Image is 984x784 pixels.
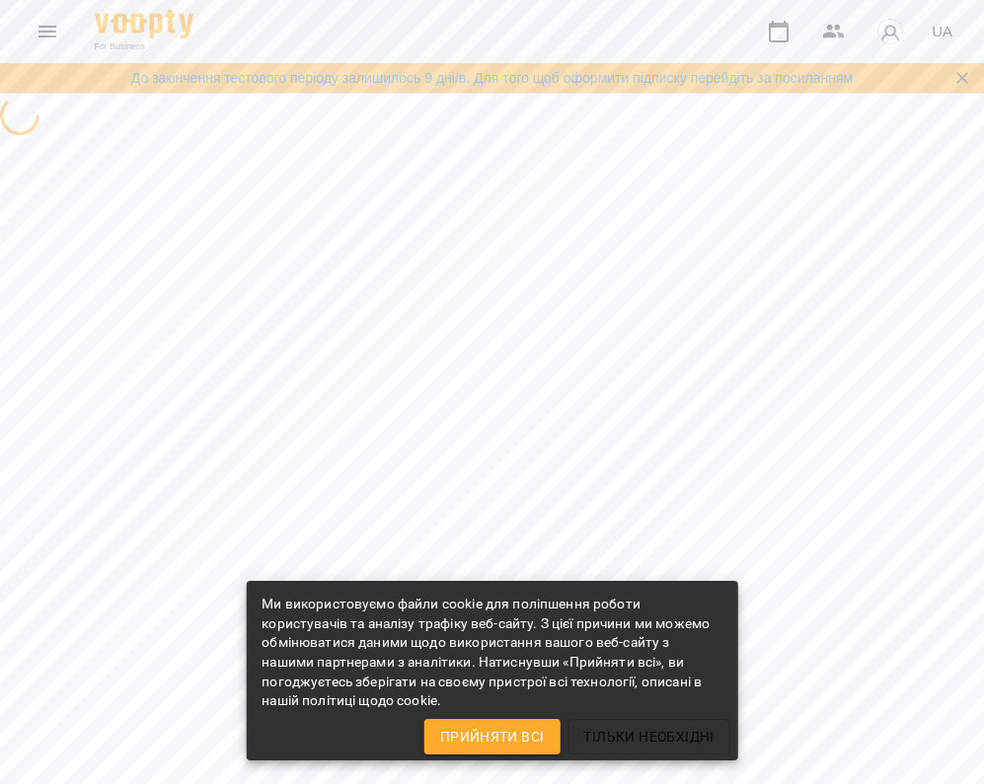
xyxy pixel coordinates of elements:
[948,64,976,92] button: Закрити сповіщення
[876,18,904,45] img: avatar_s.png
[95,10,193,38] img: Voopty Logo
[924,13,960,49] button: UA
[24,8,71,55] button: Menu
[95,40,193,53] span: For Business
[932,21,952,41] span: UA
[131,68,853,88] a: До закінчення тестового періоду залишилось 9 дні/в. Для того щоб оформити підписку перейдіть за п...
